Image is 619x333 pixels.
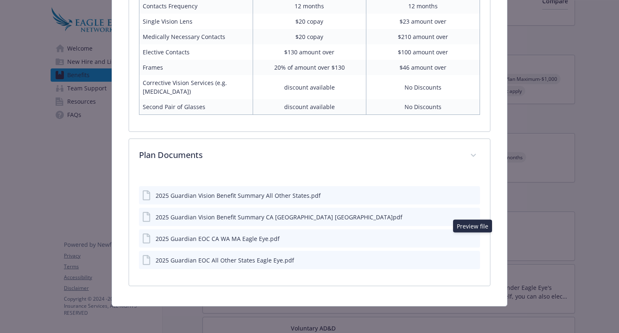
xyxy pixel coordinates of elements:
[129,139,490,173] div: Plan Documents
[156,234,280,243] div: 2025 Guardian EOC CA WA MA Eagle Eye.pdf
[366,29,480,44] td: $210 amount over
[253,29,366,44] td: $20 copay
[456,191,463,200] button: download file
[453,220,492,233] div: Preview file
[366,14,480,29] td: $23 amount over
[366,60,480,75] td: $46 amount over
[469,256,477,265] button: preview file
[366,44,480,60] td: $100 amount over
[139,99,253,115] td: Second Pair of Glasses
[156,256,294,265] div: 2025 Guardian EOC All Other States Eagle Eye.pdf
[366,99,480,115] td: No Discounts
[253,75,366,99] td: discount available
[139,44,253,60] td: Elective Contacts
[129,173,490,286] div: Plan Documents
[253,14,366,29] td: $20 copay
[139,60,253,75] td: Frames
[469,191,477,200] button: preview file
[156,191,321,200] div: 2025 Guardian Vision Benefit Summary All Other States.pdf
[469,213,477,221] button: preview file
[456,213,463,221] button: download file
[456,234,463,243] button: download file
[366,75,480,99] td: No Discounts
[253,99,366,115] td: discount available
[139,149,461,161] p: Plan Documents
[253,44,366,60] td: $130 amount over
[253,60,366,75] td: 20% of amount over $130
[139,29,253,44] td: Medically Necessary Contacts
[156,213,402,221] div: 2025 Guardian Vision Benefit Summary CA [GEOGRAPHIC_DATA] [GEOGRAPHIC_DATA]pdf
[139,75,253,99] td: Corrective Vision Services (e.g. [MEDICAL_DATA])
[456,256,463,265] button: download file
[139,14,253,29] td: Single Vision Lens
[469,234,477,243] button: preview file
